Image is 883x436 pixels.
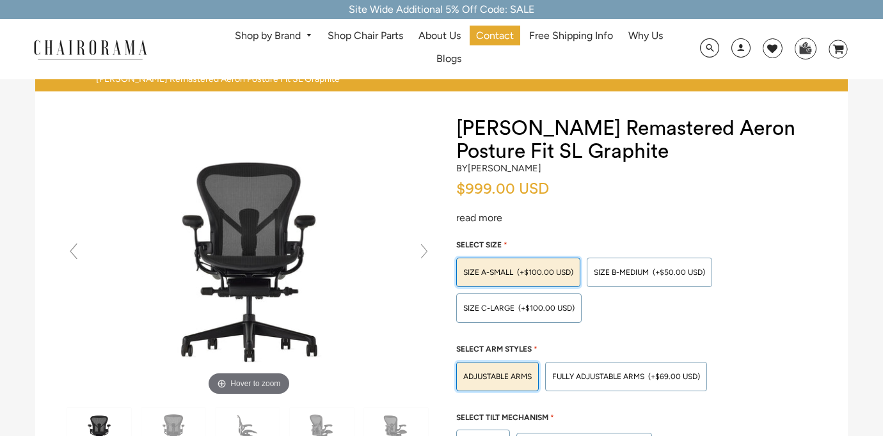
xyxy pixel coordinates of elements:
[628,29,663,43] span: Why Us
[795,38,815,58] img: WhatsApp_Image_2024-07-12_at_16.23.01.webp
[476,29,514,43] span: Contact
[61,251,436,263] a: Herman Miller Remastered Aeron Posture Fit SL Graphite - chairoramaHover to zoom
[61,117,436,398] img: Herman Miller Remastered Aeron Posture Fit SL Graphite - chairorama
[412,26,467,45] a: About Us
[321,26,410,45] a: Shop Chair Parts
[456,163,541,174] h2: by
[529,29,613,43] span: Free Shipping Info
[517,269,573,276] span: (+$100.00 USD)
[552,372,644,381] span: Fully Adjustable Arms
[228,26,319,46] a: Shop by Brand
[463,372,532,381] span: Adjustable Arms
[418,29,461,43] span: About Us
[456,240,502,249] span: Select Size
[430,49,468,69] a: Blogs
[518,304,575,312] span: (+$100.00 USD)
[96,74,344,85] nav: breadcrumbs
[328,29,403,43] span: Shop Chair Parts
[648,373,700,380] span: (+$69.00 USD)
[96,74,340,85] span: [PERSON_NAME] Remastered Aeron Posture Fit SL Graphite
[653,269,705,276] span: (+$50.00 USD)
[456,413,548,422] span: Select Tilt Mechanism
[523,26,619,45] a: Free Shipping Info
[26,38,154,60] img: chairorama
[456,117,822,163] h1: [PERSON_NAME] Remastered Aeron Posture Fit SL Graphite
[594,268,649,277] span: SIZE B-MEDIUM
[463,304,514,313] span: SIZE C-LARGE
[436,52,461,66] span: Blogs
[463,268,513,277] span: SIZE A-SMALL
[468,162,541,174] a: [PERSON_NAME]
[456,212,502,224] a: read more
[209,26,688,73] nav: DesktopNavigation
[470,26,520,45] a: Contact
[456,182,549,197] span: $999.00 USD
[622,26,669,45] a: Why Us
[456,345,532,354] span: Select Arm Styles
